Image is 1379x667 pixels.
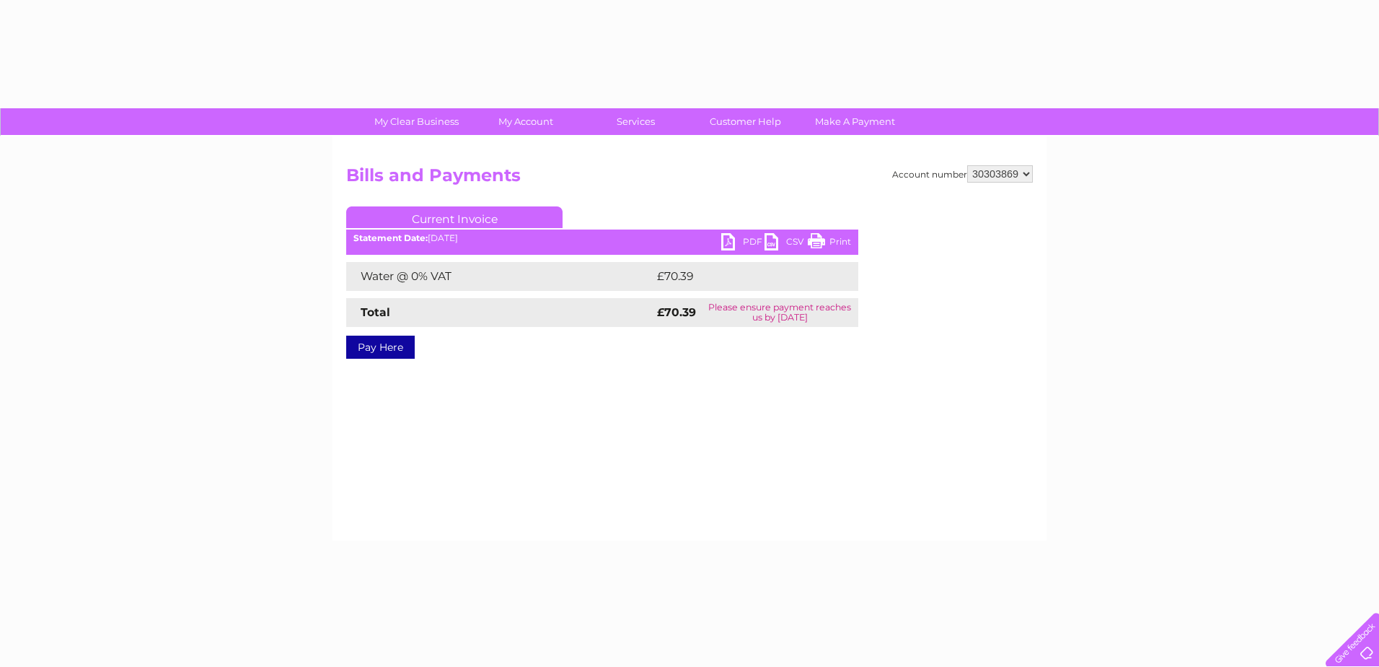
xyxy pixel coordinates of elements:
div: [DATE] [346,233,858,243]
a: CSV [765,233,808,254]
td: Please ensure payment reaches us by [DATE] [702,298,858,327]
td: £70.39 [653,262,829,291]
b: Statement Date: [353,232,428,243]
a: Services [576,108,695,135]
td: Water @ 0% VAT [346,262,653,291]
div: Account number [892,165,1033,183]
a: Print [808,233,851,254]
a: Make A Payment [796,108,915,135]
a: Current Invoice [346,206,563,228]
a: Customer Help [686,108,805,135]
a: Pay Here [346,336,415,359]
h2: Bills and Payments [346,165,1033,193]
a: PDF [721,233,765,254]
a: My Account [467,108,586,135]
strong: £70.39 [657,305,696,319]
a: My Clear Business [357,108,476,135]
strong: Total [361,305,390,319]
